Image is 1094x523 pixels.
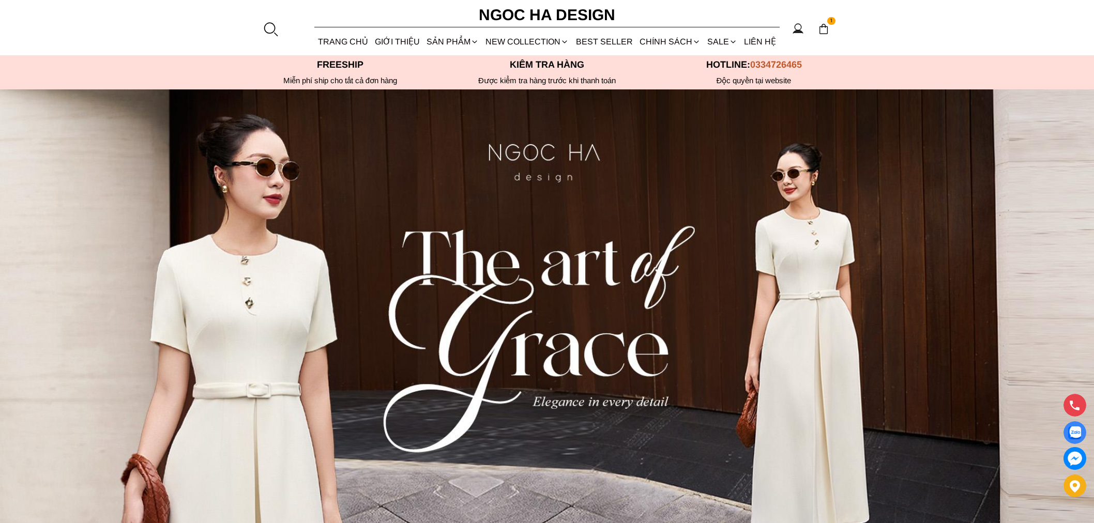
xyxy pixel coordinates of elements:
p: Được kiểm tra hàng trước khi thanh toán [444,76,650,85]
span: 1 [827,17,835,25]
a: NEW COLLECTION [482,28,572,55]
a: SALE [704,28,741,55]
img: img-CART-ICON-ksit0nf1 [818,23,829,35]
a: BEST SELLER [572,28,636,55]
div: Miễn phí ship cho tất cả đơn hàng [237,76,444,85]
img: Display image [1068,426,1081,439]
a: Display image [1063,421,1086,444]
p: Hotline: [650,59,857,70]
a: GIỚI THIỆU [371,28,423,55]
h6: Độc quyền tại website [650,76,857,85]
span: 0334726465 [750,59,802,70]
a: TRANG CHỦ [314,28,371,55]
div: SẢN PHẨM [423,28,482,55]
font: Kiểm tra hàng [510,59,584,70]
a: messenger [1063,447,1086,470]
div: Chính sách [636,28,704,55]
a: Ngoc Ha Design [469,3,625,27]
a: LIÊN HỆ [741,28,780,55]
p: Freeship [237,59,444,70]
